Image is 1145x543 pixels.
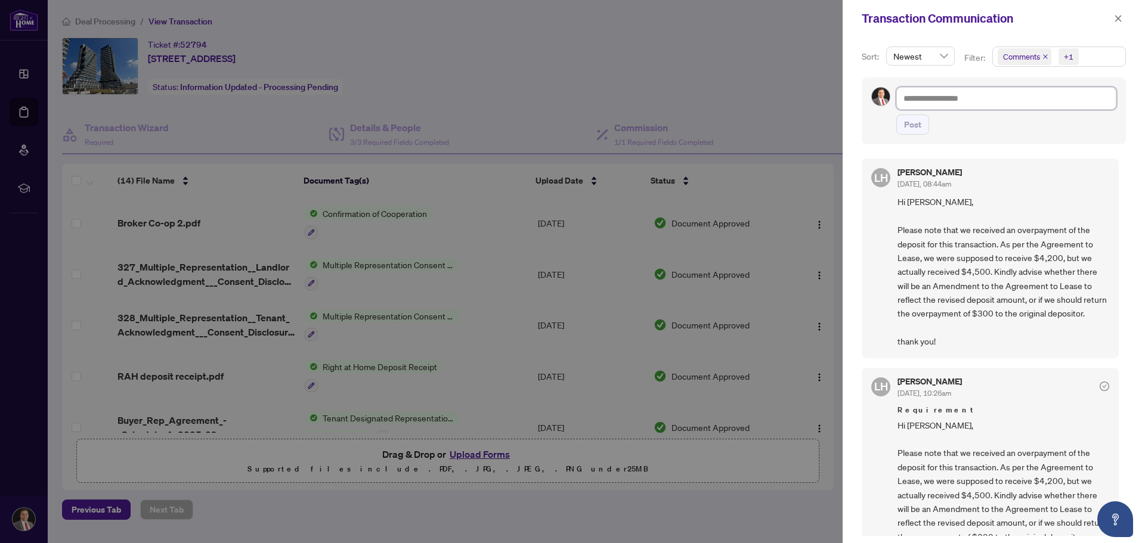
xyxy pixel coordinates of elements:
[898,404,1109,416] span: Requirement
[893,47,948,65] span: Newest
[896,114,929,135] button: Post
[1114,14,1122,23] span: close
[1100,381,1109,391] span: check-circle
[862,10,1110,27] div: Transaction Communication
[862,50,881,63] p: Sort:
[874,378,888,395] span: LH
[898,179,951,188] span: [DATE], 08:44am
[898,377,962,386] h5: [PERSON_NAME]
[964,51,987,64] p: Filter:
[898,389,951,398] span: [DATE], 10:26am
[874,169,888,186] span: LH
[1003,51,1040,63] span: Comments
[872,88,890,106] img: Profile Icon
[1042,54,1048,60] span: close
[898,195,1109,348] span: Hi [PERSON_NAME], Please note that we received an overpayment of the deposit for this transaction...
[998,48,1051,65] span: Comments
[1064,51,1073,63] div: +1
[898,168,962,176] h5: [PERSON_NAME]
[1097,501,1133,537] button: Open asap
